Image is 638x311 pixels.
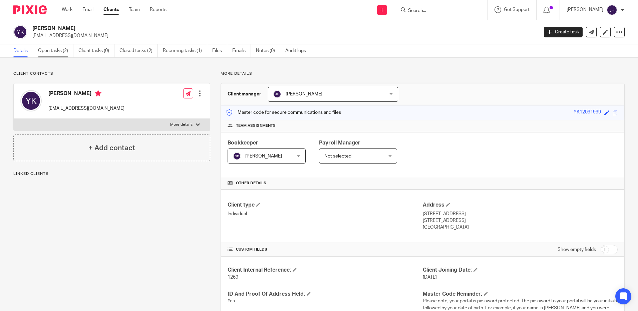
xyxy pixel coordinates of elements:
[82,6,93,13] a: Email
[13,71,210,76] p: Client contacts
[88,143,135,153] h4: + Add contact
[221,71,625,76] p: More details
[62,6,72,13] a: Work
[245,154,282,159] span: [PERSON_NAME]
[228,140,258,145] span: Bookkeeper
[228,247,422,252] h4: CUSTOM FIELDS
[567,6,603,13] p: [PERSON_NAME]
[129,6,140,13] a: Team
[574,109,601,116] div: YK12091999
[38,44,73,57] a: Open tasks (2)
[423,211,618,217] p: [STREET_ADDRESS]
[163,44,207,57] a: Recurring tasks (1)
[504,7,530,12] span: Get Support
[78,44,114,57] a: Client tasks (0)
[228,275,238,280] span: 1269
[607,5,617,15] img: svg%3E
[228,211,422,217] p: Individual
[286,92,322,96] span: [PERSON_NAME]
[407,8,467,14] input: Search
[423,224,618,231] p: [GEOGRAPHIC_DATA]
[423,202,618,209] h4: Address
[558,246,596,253] label: Show empty fields
[232,44,251,57] a: Emails
[228,299,235,303] span: Yes
[228,291,422,298] h4: ID And Proof Of Address Held:
[32,32,534,39] p: [EMAIL_ADDRESS][DOMAIN_NAME]
[212,44,227,57] a: Files
[226,109,341,116] p: Master code for secure communications and files
[544,27,583,37] a: Create task
[13,25,27,39] img: svg%3E
[236,181,266,186] span: Other details
[423,291,618,298] h4: Master Code Reminder:
[423,275,437,280] span: [DATE]
[423,217,618,224] p: [STREET_ADDRESS]
[150,6,167,13] a: Reports
[13,44,33,57] a: Details
[324,154,351,159] span: Not selected
[228,267,422,274] h4: Client Internal Reference:
[170,122,193,127] p: More details
[228,91,261,97] h3: Client manager
[423,267,618,274] h4: Client Joining Date:
[273,90,281,98] img: svg%3E
[48,90,124,98] h4: [PERSON_NAME]
[256,44,280,57] a: Notes (0)
[285,44,311,57] a: Audit logs
[103,6,119,13] a: Clients
[236,123,276,128] span: Team assignments
[119,44,158,57] a: Closed tasks (2)
[233,152,241,160] img: svg%3E
[13,5,47,14] img: Pixie
[32,25,433,32] h2: [PERSON_NAME]
[13,171,210,177] p: Linked clients
[319,140,360,145] span: Payroll Manager
[228,202,422,209] h4: Client type
[95,90,101,97] i: Primary
[48,105,124,112] p: [EMAIL_ADDRESS][DOMAIN_NAME]
[20,90,42,111] img: svg%3E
